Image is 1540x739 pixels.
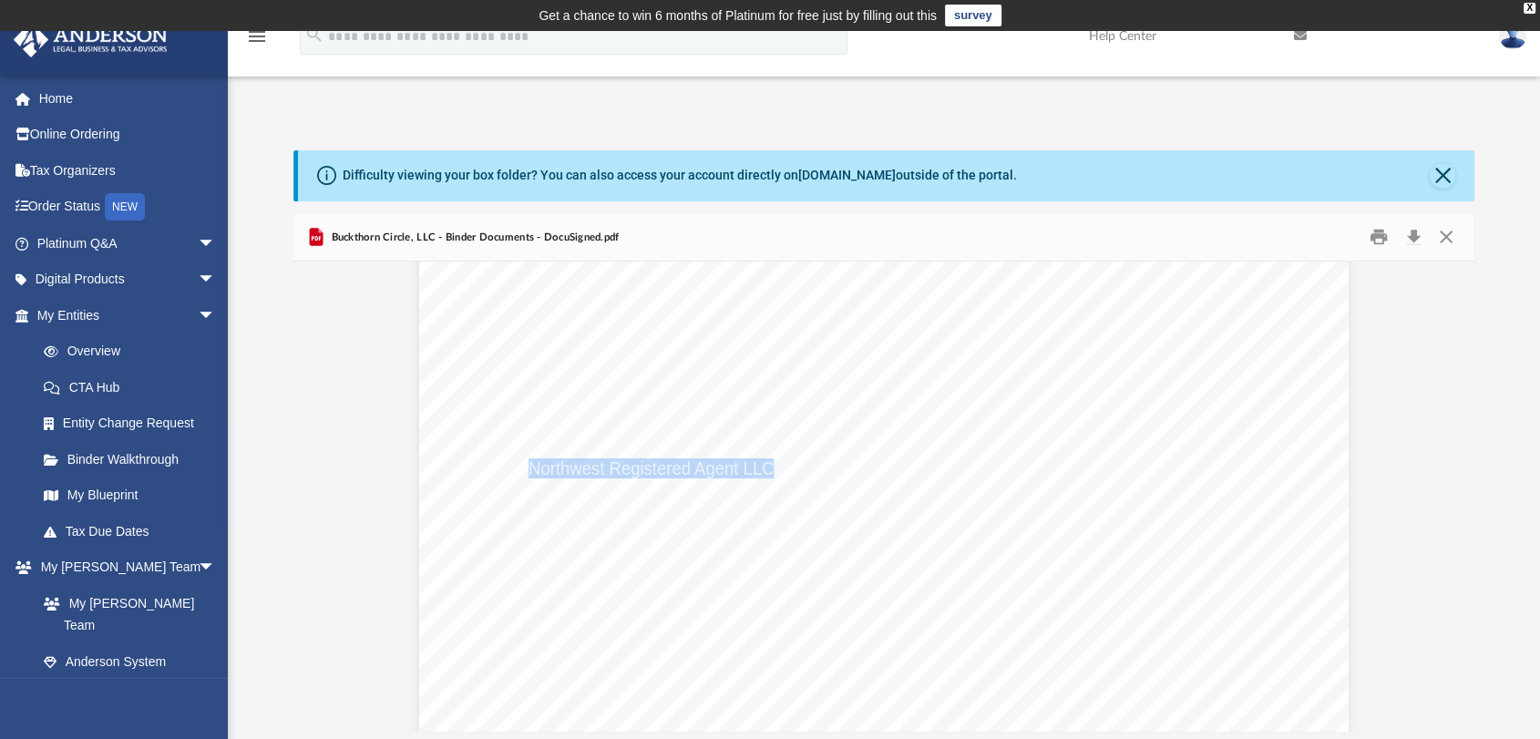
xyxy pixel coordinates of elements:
span: appoint [PERSON_NAME] [PERSON_NAME] as President of the [878,267,1361,285]
a: Binder Walkthrough [26,441,243,477]
span: records is [STREET_ADDRESS][US_STATE]. [529,369,864,387]
a: survey [945,5,1001,26]
div: Get a chance to win 6 months of Platinum for free just by filling out this [539,5,937,26]
span: , the Member [765,267,865,285]
span: The Company began on the date the Articles of [848,549,1238,568]
span: Company’s Principal Office and Location of Records [638,318,1051,336]
span: Taxation as a Disregarded Entity [638,700,896,718]
a: Entity Change Request [26,405,243,442]
a: Digital Productsarrow_drop_down [13,262,243,298]
span: S AND STATUS [880,658,1009,676]
span: Section 1.06 [529,399,621,417]
a: menu [246,35,268,47]
span: Company to carry out the business affairs of the Company. [529,288,959,306]
span: arrow_drop_down [198,262,234,299]
span: Registered Agent and address is the following: [697,429,1037,447]
span: Section 1.05 [529,318,621,336]
i: menu [246,26,268,47]
span: arrow_drop_down [198,297,234,334]
span: The Company’s initial [529,429,693,447]
a: My Entitiesarrow_drop_down [13,297,243,334]
img: User Pic [1499,23,1526,49]
a: Online Ordering [13,117,243,153]
button: Close [1430,223,1463,251]
a: Order StatusNEW [13,189,243,226]
span: Northwest Registered Agent LLC [529,459,774,477]
span: [STREET_ADDRESS][US_STATE] [529,489,784,508]
span: The Company’s duration is perpetual. [529,549,827,568]
a: Home [13,80,243,117]
div: File preview [293,262,1474,732]
a: My [PERSON_NAME] Teamarrow_drop_down [13,549,234,586]
a: Overview [26,334,243,370]
a: My Blueprint [26,477,234,514]
a: Platinum Q&Aarrow_drop_down [13,225,243,262]
a: Tax Organizers [13,152,243,189]
span: terminated or dissolved as provided in this Agreement. [529,591,928,610]
div: close [1524,3,1535,14]
div: Document Viewer [293,262,1474,732]
a: Tax Due Dates [26,513,243,549]
span: arrow_drop_down [198,549,234,587]
a: My [PERSON_NAME] Team [26,585,225,643]
button: Close [1430,163,1455,189]
i: search [304,25,324,45]
span: ARTICLE TWO [818,637,950,655]
img: Anderson Advisors Platinum Portal [8,22,173,57]
span: As provided under [529,267,667,285]
button: Print [1361,223,1398,251]
span: s [865,267,874,285]
button: Download [1397,223,1430,251]
div: Preview [293,214,1474,733]
div: NEW [105,193,145,221]
a: Anderson System [26,643,234,680]
span: The street address of the principal office in the [GEOGRAPHIC_DATA] where the Company maintains its [529,348,1314,366]
span: Buckthorn Circle, LLC - Binder Documents - DocuSigned.pdf [327,230,619,246]
a: [DOMAIN_NAME] [798,168,896,182]
span: TAX MATTER [757,658,880,676]
span: Section 1.07 [529,519,621,538]
a: CTA Hub [26,369,243,405]
span: arrow_drop_down [198,225,234,262]
span: Section 2.01 [529,700,621,718]
div: Difficulty viewing your box folder? You can also access your account directly on outside of the p... [343,166,1017,185]
span: Company’s Term [638,519,775,538]
span: Registered Agent and Registered Office [638,399,945,417]
span: Organization were filed with the [US_STATE] Secretary of State and will continue until [529,570,1220,589]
